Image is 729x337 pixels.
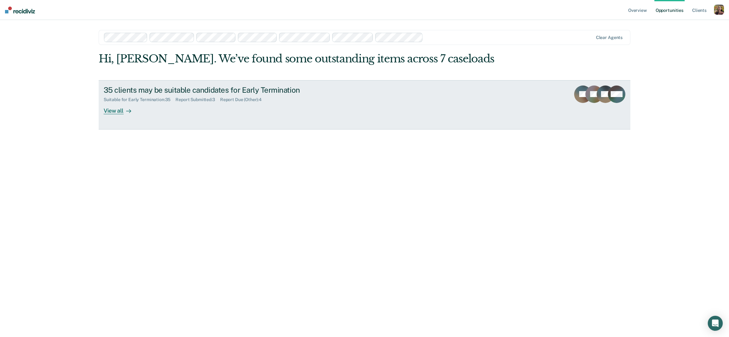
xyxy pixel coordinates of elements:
div: Clear agents [596,35,623,40]
div: Report Due (Other) : 4 [220,97,267,102]
div: Suitable for Early Termination : 35 [104,97,175,102]
div: View all [104,102,139,114]
div: Open Intercom Messenger [708,316,723,331]
div: 35 clients may be suitable candidates for Early Termination [104,85,323,95]
div: Report Submitted : 3 [175,97,220,102]
img: Recidiviz [5,7,35,13]
a: 35 clients may be suitable candidates for Early TerminationSuitable for Early Termination:35Repor... [99,80,630,129]
div: Hi, [PERSON_NAME]. We’ve found some outstanding items across 7 caseloads [99,52,524,65]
